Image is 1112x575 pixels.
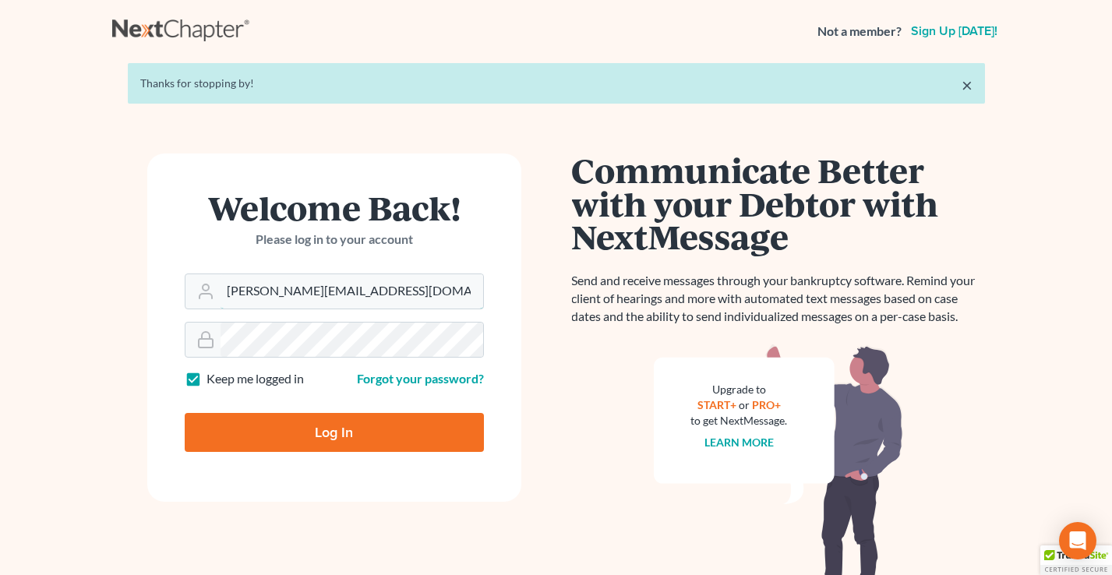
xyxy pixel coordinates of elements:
input: Log In [185,413,484,452]
div: Upgrade to [691,382,788,397]
strong: Not a member? [817,23,902,41]
a: Learn more [704,436,774,449]
a: × [962,76,973,94]
label: Keep me logged in [207,370,304,388]
p: Send and receive messages through your bankruptcy software. Remind your client of hearings and mo... [572,272,985,326]
a: Forgot your password? [357,371,484,386]
p: Please log in to your account [185,231,484,249]
a: Sign up [DATE]! [908,25,1001,37]
h1: Welcome Back! [185,191,484,224]
span: or [739,398,750,411]
div: Thanks for stopping by! [140,76,973,91]
div: TrustedSite Certified [1040,545,1112,575]
h1: Communicate Better with your Debtor with NextMessage [572,153,985,253]
input: Email Address [221,274,483,309]
a: START+ [697,398,736,411]
div: to get NextMessage. [691,413,788,429]
a: PRO+ [752,398,781,411]
div: Open Intercom Messenger [1059,522,1096,559]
